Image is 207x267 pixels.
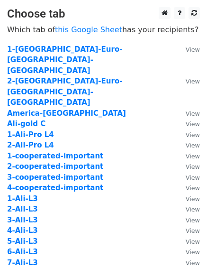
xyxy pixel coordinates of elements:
[176,77,200,85] a: View
[7,7,200,21] h3: Choose tab
[7,45,122,75] a: 1-[GEOGRAPHIC_DATA]-Euro-[GEOGRAPHIC_DATA]-[GEOGRAPHIC_DATA]
[186,153,200,160] small: View
[7,248,38,256] a: 6-Ali-L3
[186,142,200,149] small: View
[186,184,200,192] small: View
[186,195,200,203] small: View
[7,237,38,246] a: 5-Ali-L3
[176,248,200,256] a: View
[176,194,200,203] a: View
[186,249,200,256] small: View
[176,141,200,149] a: View
[186,78,200,85] small: View
[176,226,200,235] a: View
[176,162,200,171] a: View
[186,131,200,138] small: View
[7,141,54,149] a: 2-Ali-Pro L4
[186,259,200,267] small: View
[186,206,200,213] small: View
[186,174,200,181] small: View
[7,194,38,203] a: 1-Ali-L3
[7,205,38,213] a: 2-Ali-L3
[186,163,200,170] small: View
[7,216,38,224] a: 3-Ali-L3
[7,120,45,128] a: Ali-gold C
[176,152,200,160] a: View
[7,184,103,192] a: 4-cooperated-important
[176,237,200,246] a: View
[7,258,38,267] a: 7-Ali-L3
[7,152,103,160] a: 1-cooperated-important
[186,46,200,53] small: View
[7,173,103,182] a: 3-cooperated-important
[7,226,38,235] a: 4-Ali-L3
[186,217,200,224] small: View
[176,173,200,182] a: View
[55,25,122,34] a: this Google Sheet
[176,184,200,192] a: View
[186,238,200,245] small: View
[186,120,200,128] small: View
[186,110,200,117] small: View
[186,227,200,234] small: View
[176,45,200,54] a: View
[176,109,200,118] a: View
[176,258,200,267] a: View
[176,130,200,139] a: View
[7,25,200,35] p: Which tab of has your recipients?
[7,162,103,171] a: 2-cooperated-important
[176,120,200,128] a: View
[7,77,122,107] a: 2-[GEOGRAPHIC_DATA]-Euro-[GEOGRAPHIC_DATA]-[GEOGRAPHIC_DATA]
[176,205,200,213] a: View
[7,130,54,139] a: 1-Ali-Pro L4
[176,216,200,224] a: View
[7,109,126,118] a: America-[GEOGRAPHIC_DATA]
